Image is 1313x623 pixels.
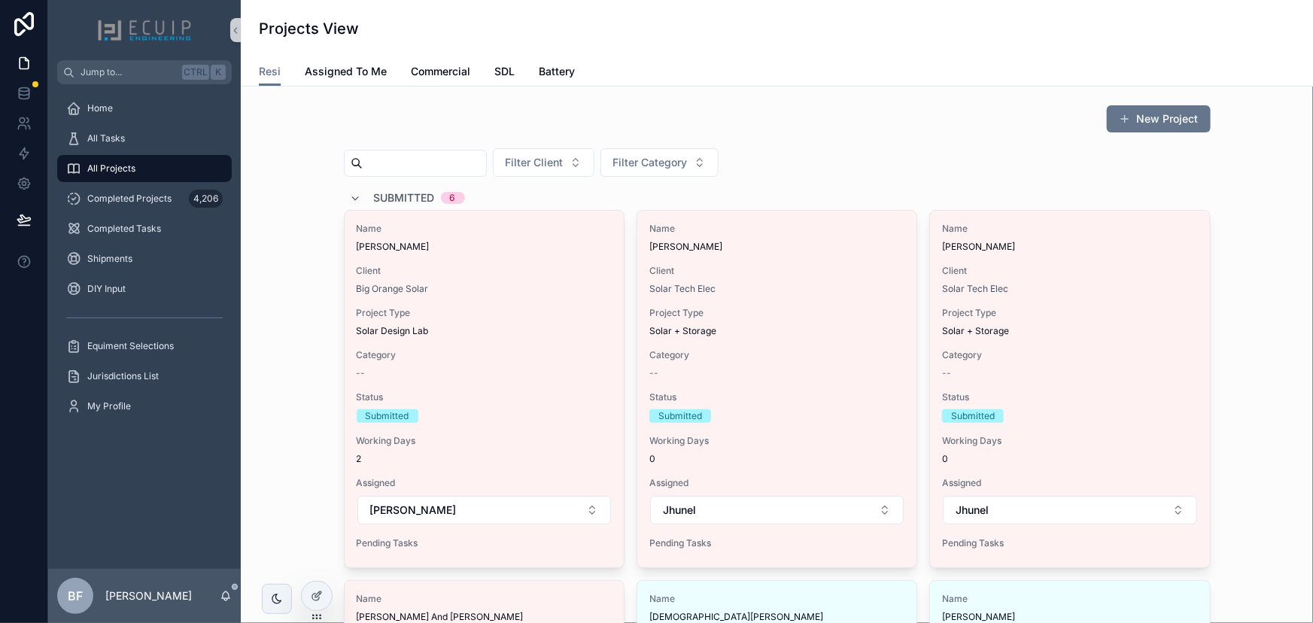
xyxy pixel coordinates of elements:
span: 0 [942,453,1197,465]
span: Client [357,265,612,277]
span: Pending Tasks [357,537,612,549]
span: Name [357,593,612,605]
span: Completed Tasks [87,223,161,235]
span: Filter Category [613,155,688,170]
span: Resi [259,64,281,79]
span: Working Days [357,435,612,447]
span: [PERSON_NAME] [357,241,612,253]
span: [PERSON_NAME] [942,611,1197,623]
span: [PERSON_NAME] And [PERSON_NAME] [357,611,612,623]
a: Equiment Selections [57,333,232,360]
span: Name [357,223,612,235]
span: [PERSON_NAME] [649,241,904,253]
span: Jurisdictions List [87,370,159,382]
span: Working Days [649,435,904,447]
a: My Profile [57,393,232,420]
a: Name[PERSON_NAME]ClientSolar Tech ElecProject TypeSolar + StorageCategory--StatusSubmittedWorking... [637,210,917,568]
span: Name [942,223,1197,235]
span: 2 [357,453,612,465]
span: Battery [539,64,575,79]
button: New Project [1107,105,1211,132]
a: Solar Tech Elec [649,283,716,295]
span: Jhunel [663,503,696,518]
span: Name [649,593,904,605]
span: Solar + Storage [649,325,716,337]
span: Status [942,391,1197,403]
div: 4,206 [189,190,223,208]
a: SDL [494,58,515,88]
span: SDL [494,64,515,79]
span: Pending Tasks [942,537,1197,549]
button: Select Button [943,496,1196,524]
a: Home [57,95,232,122]
div: scrollable content [48,84,241,439]
span: Working Days [942,435,1197,447]
span: Client [649,265,904,277]
span: Status [649,391,904,403]
span: All Tasks [87,132,125,144]
span: 0 [649,453,904,465]
span: Category [942,349,1197,361]
button: Select Button [600,148,719,177]
div: 6 [450,192,456,204]
span: Category [357,349,612,361]
button: Select Button [493,148,594,177]
span: [DEMOGRAPHIC_DATA][PERSON_NAME] [649,611,904,623]
span: Assigned [357,477,612,489]
span: Assigned To Me [305,64,387,79]
a: DIY Input [57,275,232,302]
span: All Projects [87,163,135,175]
span: -- [942,367,951,379]
a: Completed Tasks [57,215,232,242]
span: Equiment Selections [87,340,174,352]
span: Commercial [411,64,470,79]
button: Select Button [357,496,611,524]
span: Name [942,593,1197,605]
a: Shipments [57,245,232,272]
span: [PERSON_NAME] [370,503,457,518]
span: Jump to... [81,66,176,78]
span: Big Orange Solar [357,283,429,295]
span: Client [942,265,1197,277]
span: Project Type [357,307,612,319]
span: Ctrl [182,65,209,80]
span: Name [649,223,904,235]
span: Category [649,349,904,361]
h1: Projects View [259,18,359,39]
span: Filter Client [506,155,564,170]
span: BF [68,587,83,605]
div: Submitted [366,409,409,423]
button: Select Button [650,496,904,524]
button: Jump to...CtrlK [57,60,232,84]
span: Pending Tasks [649,537,904,549]
span: Shipments [87,253,132,265]
a: Resi [259,58,281,87]
span: -- [357,367,366,379]
span: My Profile [87,400,131,412]
span: -- [649,367,658,379]
a: Commercial [411,58,470,88]
span: Completed Projects [87,193,172,205]
a: Completed Projects4,206 [57,185,232,212]
span: Submitted [374,190,435,205]
a: Name[PERSON_NAME]ClientSolar Tech ElecProject TypeSolar + StorageCategory--StatusSubmittedWorking... [929,210,1210,568]
span: Project Type [942,307,1197,319]
span: K [212,66,224,78]
a: All Projects [57,155,232,182]
a: Name[PERSON_NAME]ClientBig Orange SolarProject TypeSolar Design LabCategory--StatusSubmittedWorki... [344,210,625,568]
a: Jurisdictions List [57,363,232,390]
span: Project Type [649,307,904,319]
div: Submitted [951,409,995,423]
span: [PERSON_NAME] [942,241,1197,253]
a: Battery [539,58,575,88]
span: Assigned [649,477,904,489]
span: Status [357,391,612,403]
span: Assigned [942,477,1197,489]
a: All Tasks [57,125,232,152]
span: Solar + Storage [942,325,1009,337]
span: DIY Input [87,283,126,295]
a: Solar Tech Elec [942,283,1008,295]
